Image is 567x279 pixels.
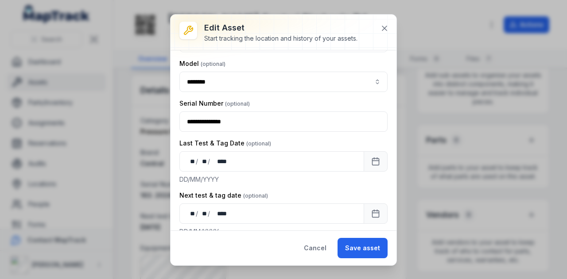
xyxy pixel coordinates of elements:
[208,157,211,166] div: /
[179,191,268,200] label: Next test & tag date
[338,238,388,258] button: Save asset
[199,157,208,166] div: month,
[179,139,271,148] label: Last Test & Tag Date
[179,175,388,184] p: DD/MM/YYYY
[364,151,388,172] button: Calendar
[187,157,196,166] div: day,
[196,157,199,166] div: /
[204,34,357,43] div: Start tracking the location and history of your assets.
[179,72,388,92] input: asset-edit:cf[ae11ba15-1579-4ecc-996c-910ebae4e155]-label
[364,203,388,224] button: Calendar
[204,22,357,34] h3: Edit asset
[196,209,199,218] div: /
[211,209,228,218] div: year,
[187,209,196,218] div: day,
[199,209,208,218] div: month,
[179,59,225,68] label: Model
[179,99,250,108] label: Serial Number
[179,227,388,236] p: DD/MM/YYYY
[296,238,334,258] button: Cancel
[208,209,211,218] div: /
[211,157,228,166] div: year,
